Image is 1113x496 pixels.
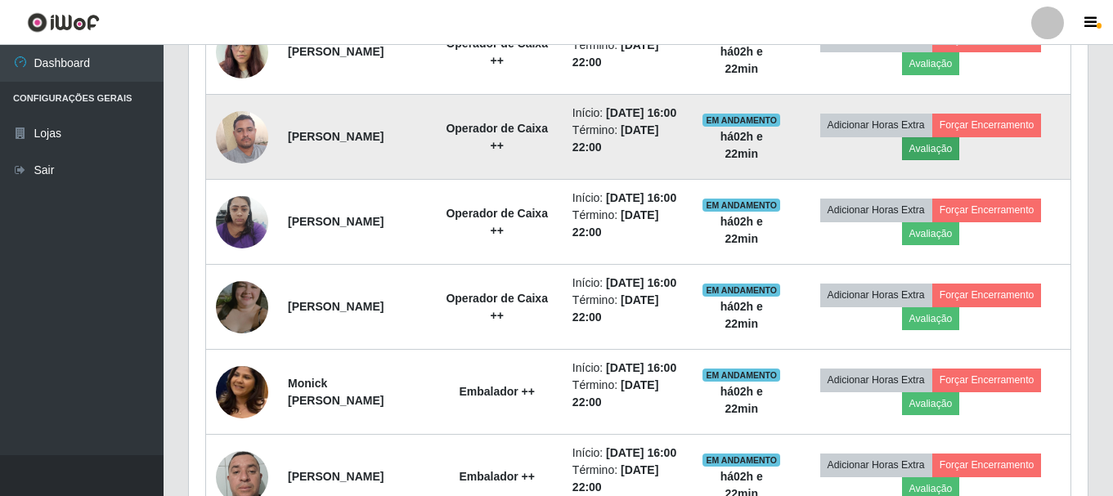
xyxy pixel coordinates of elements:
li: Término: [572,122,683,156]
button: Forçar Encerramento [932,114,1042,136]
strong: [PERSON_NAME] [288,45,384,58]
img: CoreUI Logo [27,12,100,33]
button: Forçar Encerramento [932,199,1042,221]
img: 1728418986767.jpeg [216,102,268,172]
img: 1743385442240.jpeg [216,17,268,87]
span: EM ANDAMENTO [702,369,780,382]
button: Avaliação [902,307,960,330]
strong: há 02 h e 22 min [720,130,763,160]
button: Adicionar Horas Extra [820,454,932,476]
li: Término: [572,292,683,326]
time: [DATE] 16:00 [606,106,676,119]
li: Início: [572,445,683,462]
button: Adicionar Horas Extra [820,284,932,306]
button: Avaliação [902,222,960,245]
strong: Operador de Caixa ++ [446,122,548,152]
button: Forçar Encerramento [932,454,1042,476]
strong: há 02 h e 22 min [720,385,763,415]
button: Adicionar Horas Extra [820,114,932,136]
li: Início: [572,105,683,122]
strong: Operador de Caixa ++ [446,292,548,322]
li: Início: [572,190,683,207]
button: Forçar Encerramento [932,369,1042,391]
time: [DATE] 16:00 [606,446,676,459]
strong: Operador de Caixa ++ [446,37,548,67]
strong: há 02 h e 22 min [720,300,763,330]
strong: há 02 h e 22 min [720,45,763,75]
strong: Embalador ++ [459,385,535,398]
strong: Monick [PERSON_NAME] [288,377,384,407]
span: EM ANDAMENTO [702,454,780,467]
button: Avaliação [902,137,960,160]
button: Avaliação [902,52,960,75]
time: [DATE] 16:00 [606,361,676,374]
img: 1732471714419.jpeg [216,333,268,449]
strong: há 02 h e 22 min [720,215,763,245]
time: [DATE] 16:00 [606,276,676,289]
strong: [PERSON_NAME] [288,130,384,143]
button: Adicionar Horas Extra [820,369,932,391]
li: Término: [572,462,683,496]
strong: [PERSON_NAME] [288,215,384,228]
strong: Operador de Caixa ++ [446,207,548,237]
li: Início: [572,275,683,292]
strong: [PERSON_NAME] [288,300,384,313]
button: Avaliação [902,392,960,415]
strong: [PERSON_NAME] [288,470,384,483]
li: Término: [572,207,683,241]
img: 1737811794614.jpeg [216,261,268,354]
img: 1735958681545.jpeg [216,187,268,257]
time: [DATE] 16:00 [606,191,676,204]
li: Término: [572,37,683,71]
li: Início: [572,360,683,377]
button: Forçar Encerramento [932,284,1042,306]
span: EM ANDAMENTO [702,199,780,212]
li: Término: [572,377,683,411]
span: EM ANDAMENTO [702,114,780,127]
strong: Embalador ++ [459,470,535,483]
span: EM ANDAMENTO [702,284,780,297]
button: Adicionar Horas Extra [820,199,932,221]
